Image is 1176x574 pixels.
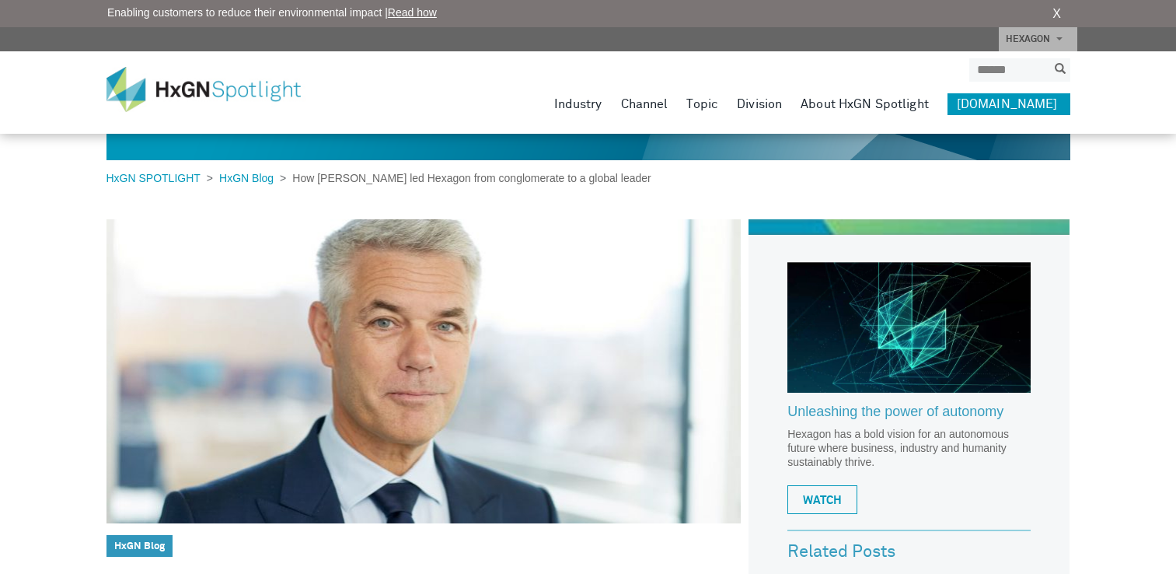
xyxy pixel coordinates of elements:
[787,404,1031,428] a: Unleashing the power of autonomy
[106,219,742,523] img: How Ola Rollén led Hexagon from conglomerate to a global leader
[787,485,857,514] a: WATCH
[106,170,651,187] div: > >
[106,172,207,184] a: HxGN SPOTLIGHT
[213,172,280,184] a: HxGN Blog
[737,93,782,115] a: Division
[286,172,651,184] span: How [PERSON_NAME] led Hexagon from conglomerate to a global leader
[1052,5,1061,23] a: X
[947,93,1070,115] a: [DOMAIN_NAME]
[999,27,1077,51] a: HEXAGON
[801,93,929,115] a: About HxGN Spotlight
[787,262,1031,393] img: Hexagon_CorpVideo_Pod_RR_2.jpg
[787,543,1031,562] h3: Related Posts
[107,5,437,21] span: Enabling customers to reduce their environmental impact |
[686,93,718,115] a: Topic
[787,427,1031,469] p: Hexagon has a bold vision for an autonomous future where business, industry and humanity sustaina...
[621,93,668,115] a: Channel
[554,93,602,115] a: Industry
[106,67,324,112] img: HxGN Spotlight
[388,6,437,19] a: Read how
[114,541,165,551] a: HxGN Blog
